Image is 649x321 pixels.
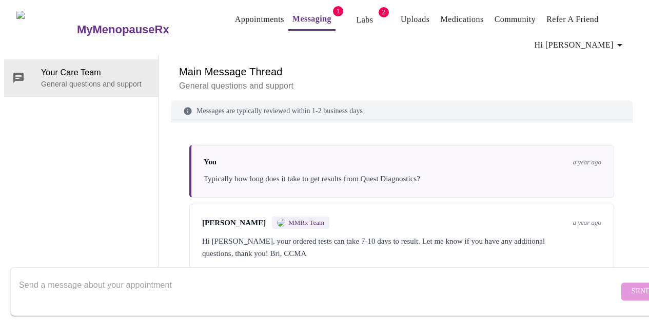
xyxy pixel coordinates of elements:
[204,158,217,166] span: You
[277,219,285,227] img: MMRX
[535,38,626,52] span: Hi [PERSON_NAME]
[546,12,599,27] a: Refer a Friend
[573,219,601,227] span: a year ago
[202,235,601,260] div: Hi [PERSON_NAME], your ordered tests can take 7-10 days to result. Let me know if you have any ad...
[179,63,624,80] h6: Main Message Thread
[379,7,389,17] span: 2
[542,9,603,30] button: Refer a Friend
[348,10,381,30] button: Labs
[16,11,75,49] img: MyMenopauseRx Logo
[171,100,633,122] div: Messages are typically reviewed within 1-2 business days
[333,6,343,16] span: 1
[77,23,169,36] h3: MyMenopauseRx
[235,12,284,27] a: Appointments
[573,158,601,166] span: a year ago
[231,9,288,30] button: Appointments
[357,13,373,27] a: Labs
[41,67,150,79] span: Your Care Team
[401,12,430,27] a: Uploads
[490,9,540,30] button: Community
[441,12,484,27] a: Medications
[75,12,210,48] a: MyMenopauseRx
[530,35,630,55] button: Hi [PERSON_NAME]
[288,219,324,227] span: MMRx Team
[4,59,158,96] div: Your Care TeamGeneral questions and support
[288,9,336,31] button: Messaging
[397,9,434,30] button: Uploads
[41,79,150,89] p: General questions and support
[202,219,266,227] span: [PERSON_NAME]
[19,275,619,308] textarea: Send a message about your appointment
[495,12,536,27] a: Community
[204,173,601,185] div: Typically how long does it take to get results from Quest Diagnostics?
[179,80,624,92] p: General questions and support
[437,9,488,30] button: Medications
[292,12,331,26] a: Messaging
